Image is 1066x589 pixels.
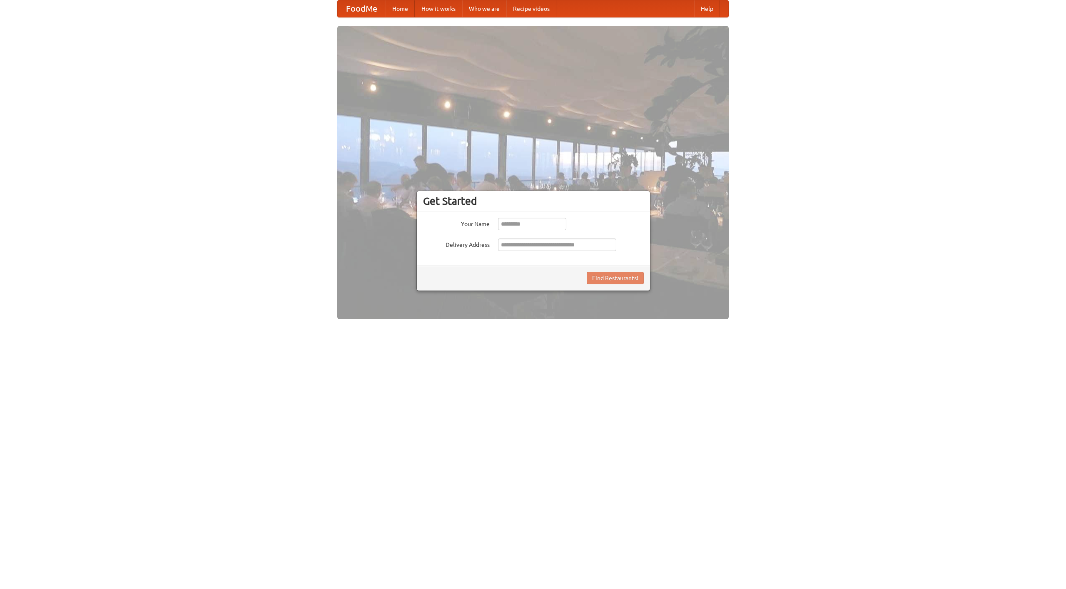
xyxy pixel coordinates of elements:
a: Who we are [462,0,506,17]
label: Delivery Address [423,239,490,249]
a: FoodMe [338,0,386,17]
h3: Get Started [423,195,644,207]
a: Recipe videos [506,0,556,17]
a: Home [386,0,415,17]
label: Your Name [423,218,490,228]
button: Find Restaurants! [587,272,644,284]
a: How it works [415,0,462,17]
a: Help [694,0,720,17]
